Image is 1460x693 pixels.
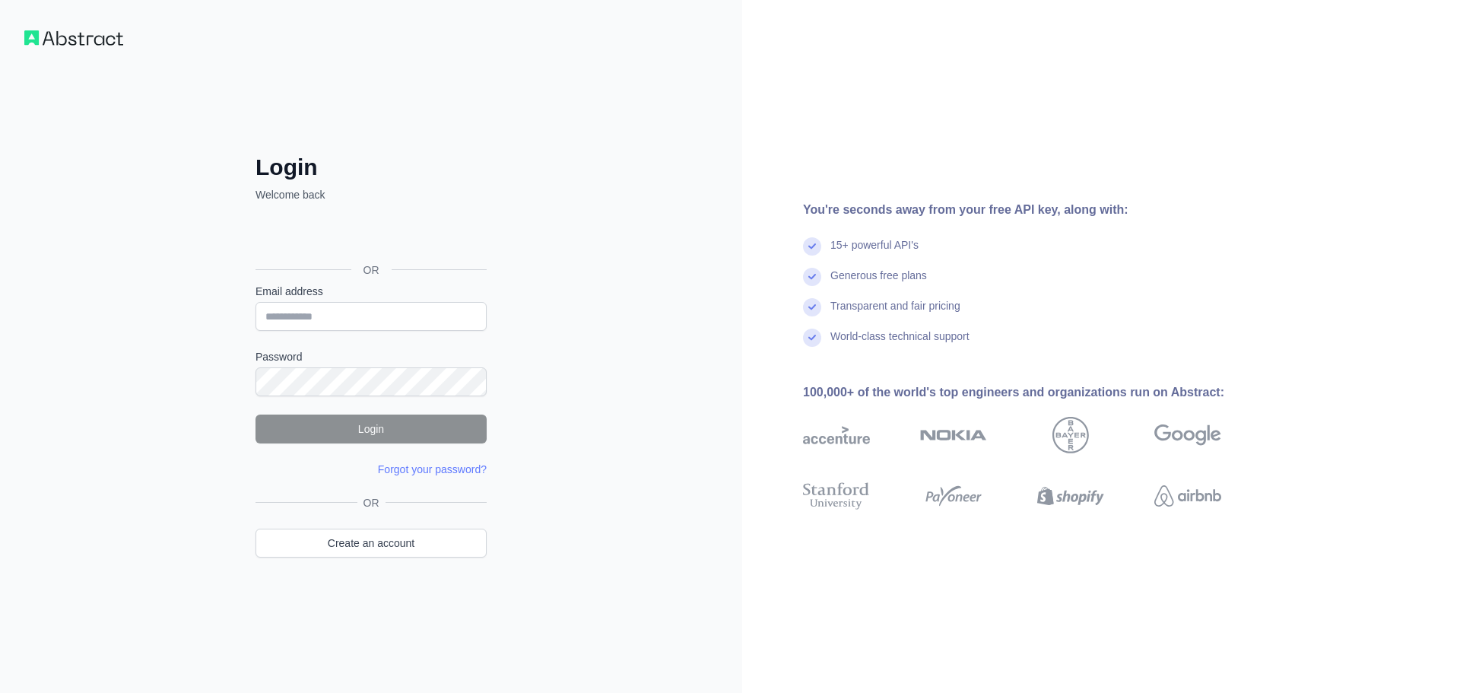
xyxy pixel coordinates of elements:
label: Email address [255,284,487,299]
span: OR [351,262,392,278]
div: World-class technical support [830,329,970,359]
span: OR [357,495,386,510]
img: payoneer [920,479,987,513]
img: check mark [803,237,821,256]
div: 15+ powerful API's [830,237,919,268]
img: check mark [803,329,821,347]
img: google [1154,417,1221,453]
img: nokia [920,417,987,453]
a: Create an account [255,529,487,558]
p: Welcome back [255,187,487,202]
div: Generous free plans [830,268,927,298]
div: 100,000+ of the world's top engineers and organizations run on Abstract: [803,383,1270,402]
img: accenture [803,417,870,453]
a: Forgot your password? [378,463,487,475]
img: Workflow [24,30,123,46]
div: Transparent and fair pricing [830,298,960,329]
img: bayer [1052,417,1089,453]
div: You're seconds away from your free API key, along with: [803,201,1270,219]
img: shopify [1037,479,1104,513]
button: Login [255,415,487,443]
img: check mark [803,298,821,316]
img: airbnb [1154,479,1221,513]
img: stanford university [803,479,870,513]
img: check mark [803,268,821,286]
iframe: Sign in with Google Button [248,219,491,253]
h2: Login [255,154,487,181]
label: Password [255,349,487,364]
